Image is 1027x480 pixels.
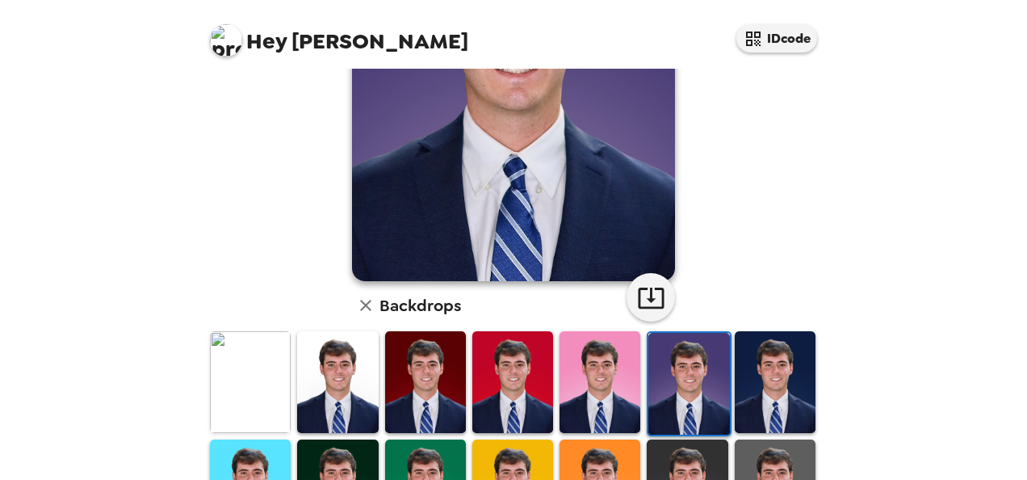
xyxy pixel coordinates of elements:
img: profile pic [210,24,242,57]
button: IDcode [736,24,817,53]
img: Original [210,331,291,432]
h6: Backdrops [379,293,461,318]
span: Hey [246,27,287,56]
span: [PERSON_NAME] [210,16,468,53]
